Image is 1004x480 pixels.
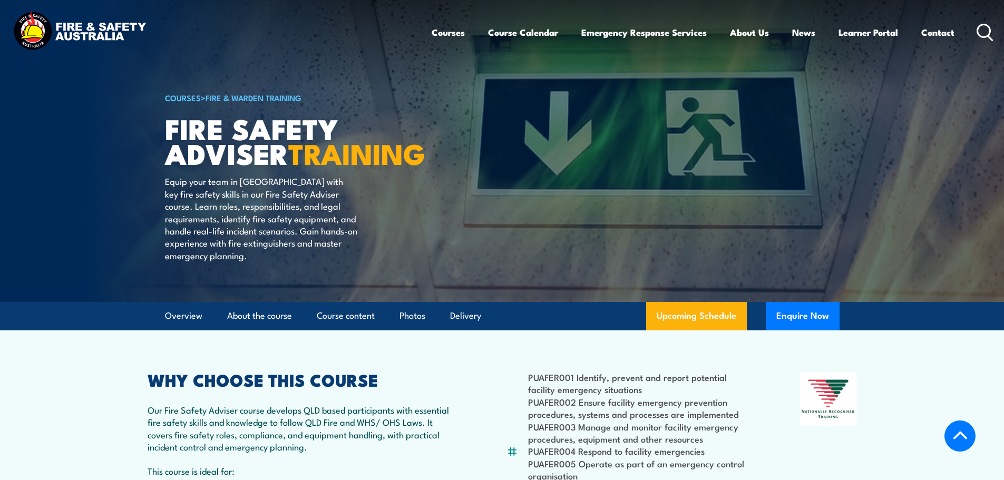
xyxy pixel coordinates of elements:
[730,18,769,46] a: About Us
[792,18,815,46] a: News
[921,18,954,46] a: Contact
[206,92,301,103] a: Fire & Warden Training
[165,175,357,261] p: Equip your team in [GEOGRAPHIC_DATA] with key fire safety skills in our Fire Safety Adviser cours...
[450,302,481,330] a: Delivery
[399,302,425,330] a: Photos
[148,372,455,387] h2: WHY CHOOSE THIS COURSE
[581,18,707,46] a: Emergency Response Services
[148,404,455,453] p: Our Fire Safety Adviser course develops QLD based participants with essential fire safety skills ...
[165,91,425,104] h6: >
[317,302,375,330] a: Course content
[432,18,465,46] a: Courses
[227,302,292,330] a: About the course
[165,302,202,330] a: Overview
[839,18,898,46] a: Learner Portal
[800,372,857,426] img: Nationally Recognised Training logo.
[528,396,749,420] li: PUAFER002 Ensure facility emergency prevention procedures, systems and processes are implemented
[148,465,455,477] p: This course is ideal for:
[646,302,747,330] a: Upcoming Schedule
[528,420,749,445] li: PUAFER003 Manage and monitor facility emergency procedures, equipment and other resources
[488,18,558,46] a: Course Calendar
[165,92,201,103] a: COURSES
[288,131,425,174] strong: TRAINING
[528,445,749,457] li: PUAFER004 Respond to facility emergencies
[766,302,840,330] button: Enquire Now
[528,371,749,396] li: PUAFER001 Identify, prevent and report potential facility emergency situations
[165,116,425,165] h1: FIRE SAFETY ADVISER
